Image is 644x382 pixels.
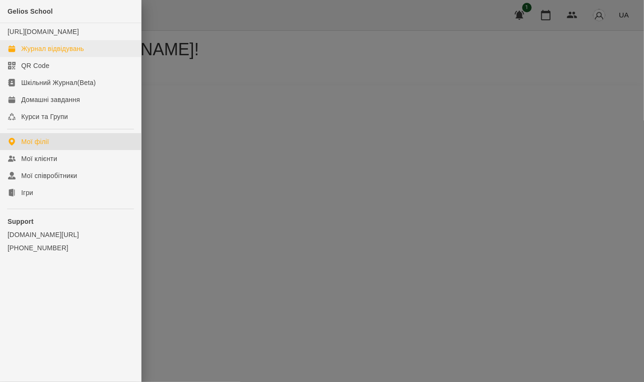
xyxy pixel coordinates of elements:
[8,217,134,226] p: Support
[21,95,80,104] div: Домашні завдання
[21,188,33,197] div: Ігри
[21,171,77,180] div: Мої співробітники
[21,137,49,146] div: Мої філії
[8,28,79,35] a: [URL][DOMAIN_NAME]
[21,44,84,53] div: Журнал відвідувань
[21,154,57,163] div: Мої клієнти
[21,112,68,121] div: Курси та Групи
[8,8,53,15] span: Gelios School
[8,230,134,239] a: [DOMAIN_NAME][URL]
[21,78,96,87] div: Шкільний Журнал(Beta)
[8,243,134,253] a: [PHONE_NUMBER]
[21,61,50,70] div: QR Code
